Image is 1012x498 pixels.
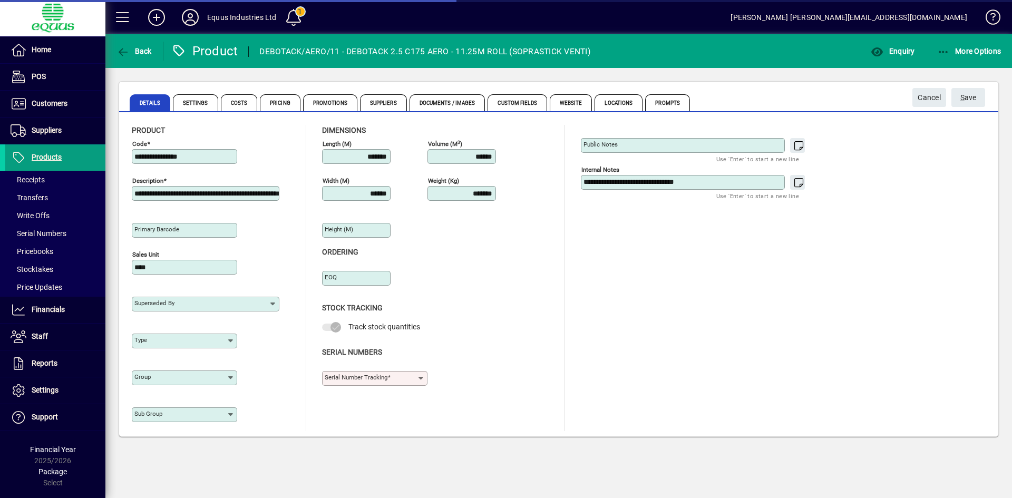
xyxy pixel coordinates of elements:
mat-label: Superseded by [134,299,174,307]
mat-label: Internal Notes [581,166,619,173]
a: Serial Numbers [5,224,105,242]
span: Promotions [303,94,357,111]
span: Suppliers [32,126,62,134]
mat-hint: Use 'Enter' to start a new line [716,153,799,165]
span: POS [32,72,46,81]
span: ave [960,89,977,106]
mat-label: Description [132,177,163,184]
a: Support [5,404,105,431]
mat-hint: Use 'Enter' to start a new line [716,190,799,202]
span: Reports [32,359,57,367]
span: Settings [32,386,59,394]
span: Transfers [11,193,48,202]
span: Dimensions [322,126,366,134]
mat-label: Group [134,373,151,380]
mat-label: Weight (Kg) [428,177,459,184]
span: Financials [32,305,65,314]
mat-label: Public Notes [583,141,618,148]
span: Costs [221,94,258,111]
span: Prompts [645,94,690,111]
a: Reports [5,350,105,377]
span: Details [130,94,170,111]
button: Profile [173,8,207,27]
span: Customers [32,99,67,108]
span: Staff [32,332,48,340]
div: DEBOTACK/AERO/11 - DEBOTACK 2.5 C175 AERO - 11.25M ROLL (SOPRASTICK VENTI) [259,43,590,60]
span: Stock Tracking [322,304,383,312]
mat-label: Sub group [134,410,162,417]
mat-label: Length (m) [323,140,352,148]
button: Cancel [912,88,946,107]
span: Locations [595,94,643,111]
sup: 3 [458,139,460,144]
span: S [960,93,965,102]
span: Price Updates [11,283,62,291]
span: Pricebooks [11,247,53,256]
a: Write Offs [5,207,105,224]
span: Support [32,413,58,421]
mat-label: EOQ [325,274,337,281]
span: Receipts [11,175,45,184]
a: Receipts [5,171,105,189]
span: Serial Numbers [11,229,66,238]
a: Financials [5,297,105,323]
mat-label: Serial Number tracking [325,374,387,381]
span: Write Offs [11,211,50,220]
mat-label: Primary barcode [134,226,179,233]
span: Documents / Images [410,94,485,111]
a: Transfers [5,189,105,207]
mat-label: Width (m) [323,177,349,184]
a: Stocktakes [5,260,105,278]
button: Back [114,42,154,61]
mat-label: Code [132,140,147,148]
mat-label: Sales unit [132,251,159,258]
span: Product [132,126,165,134]
div: Product [171,43,238,60]
a: Customers [5,91,105,117]
span: Ordering [322,248,358,256]
span: Track stock quantities [348,323,420,331]
a: POS [5,64,105,90]
button: Save [951,88,985,107]
span: Custom Fields [488,94,547,111]
span: Settings [173,94,218,111]
div: Equus Industries Ltd [207,9,277,26]
button: Add [140,8,173,27]
a: Settings [5,377,105,404]
a: Knowledge Base [978,2,999,36]
a: Pricebooks [5,242,105,260]
a: Price Updates [5,278,105,296]
span: More Options [937,47,1001,55]
span: Products [32,153,62,161]
app-page-header-button: Back [105,42,163,61]
span: Package [38,467,67,476]
button: More Options [935,42,1004,61]
a: Home [5,37,105,63]
a: Suppliers [5,118,105,144]
span: Pricing [260,94,300,111]
span: Suppliers [360,94,407,111]
span: Financial Year [30,445,76,454]
span: Website [550,94,592,111]
span: Stocktakes [11,265,53,274]
mat-label: Type [134,336,147,344]
div: [PERSON_NAME] [PERSON_NAME][EMAIL_ADDRESS][DOMAIN_NAME] [731,9,967,26]
span: Home [32,45,51,54]
span: Enquiry [871,47,914,55]
span: Back [116,47,152,55]
button: Enquiry [868,42,917,61]
mat-label: Volume (m ) [428,140,462,148]
a: Staff [5,324,105,350]
span: Cancel [918,89,941,106]
mat-label: Height (m) [325,226,353,233]
span: Serial Numbers [322,348,382,356]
